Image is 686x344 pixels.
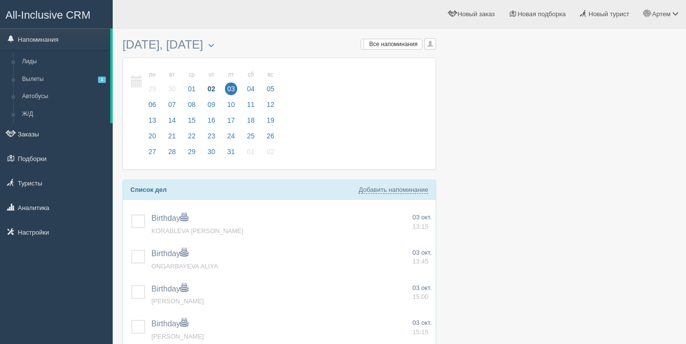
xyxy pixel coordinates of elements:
[18,88,110,106] a: Автобусы
[413,248,432,266] a: 03 окт. 13:45
[151,249,188,258] a: Birthday
[98,77,106,83] span: 1
[225,130,238,142] span: 24
[151,263,218,270] a: ONGARBAYEVA ALIYA
[163,99,181,115] a: 07
[261,115,277,131] a: 19
[413,328,429,336] span: 15:15
[185,98,198,111] span: 08
[0,0,112,27] a: All-Inclusive CRM
[225,114,238,127] span: 17
[151,333,204,340] a: [PERSON_NAME]
[185,114,198,127] span: 15
[143,99,162,115] a: 06
[264,71,277,79] small: вс
[182,65,201,99] a: ср 01
[202,131,221,146] a: 23
[18,71,110,88] a: Вылеты1
[261,131,277,146] a: 26
[185,130,198,142] span: 22
[369,41,418,48] span: Все напоминания
[413,213,432,231] a: 03 окт. 13:15
[264,114,277,127] span: 19
[245,114,257,127] span: 18
[222,115,241,131] a: 17
[146,71,159,79] small: пн
[185,82,198,95] span: 01
[413,258,429,265] span: 13:45
[151,285,188,293] a: Birthday
[166,130,178,142] span: 21
[143,131,162,146] a: 20
[146,82,159,95] span: 29
[242,65,260,99] a: сб 04
[143,65,162,99] a: пн 29
[143,115,162,131] a: 13
[242,131,260,146] a: 25
[182,115,201,131] a: 15
[245,82,257,95] span: 04
[146,98,159,111] span: 06
[18,53,110,71] a: Лиды
[166,114,178,127] span: 14
[413,293,429,300] span: 15:00
[185,145,198,158] span: 29
[166,71,178,79] small: вт
[261,146,277,162] a: 02
[202,146,221,162] a: 30
[225,98,238,111] span: 10
[245,130,257,142] span: 25
[222,99,241,115] a: 10
[182,146,201,162] a: 29
[413,223,429,230] span: 13:15
[264,82,277,95] span: 05
[205,82,218,95] span: 02
[222,131,241,146] a: 24
[163,131,181,146] a: 21
[163,146,181,162] a: 28
[222,146,241,162] a: 31
[413,318,432,337] a: 03 окт. 15:15
[182,99,201,115] a: 08
[202,65,221,99] a: чт 02
[205,114,218,127] span: 16
[143,146,162,162] a: 27
[122,38,436,53] h3: [DATE], [DATE]
[264,130,277,142] span: 26
[222,65,241,99] a: пт 03
[264,145,277,158] span: 02
[225,82,238,95] span: 03
[205,98,218,111] span: 09
[182,131,201,146] a: 22
[413,249,432,256] span: 03 окт.
[151,319,188,328] a: Birthday
[242,146,260,162] a: 01
[588,10,629,18] span: Новый турист
[205,71,218,79] small: чт
[261,99,277,115] a: 12
[130,186,167,193] b: Список дел
[458,10,495,18] span: Новый заказ
[205,130,218,142] span: 23
[151,297,204,305] a: [PERSON_NAME]
[163,115,181,131] a: 14
[185,71,198,79] small: ср
[202,115,221,131] a: 16
[163,65,181,99] a: вт 30
[359,186,428,194] a: Добавить напоминание
[5,9,91,21] span: All-Inclusive CRM
[413,284,432,302] a: 03 окт. 15:00
[245,145,257,158] span: 01
[166,145,178,158] span: 28
[151,214,188,222] span: Birthday
[151,227,244,235] a: KORABLEVA [PERSON_NAME]
[413,284,432,291] span: 03 окт.
[245,98,257,111] span: 11
[18,106,110,123] a: Ж/Д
